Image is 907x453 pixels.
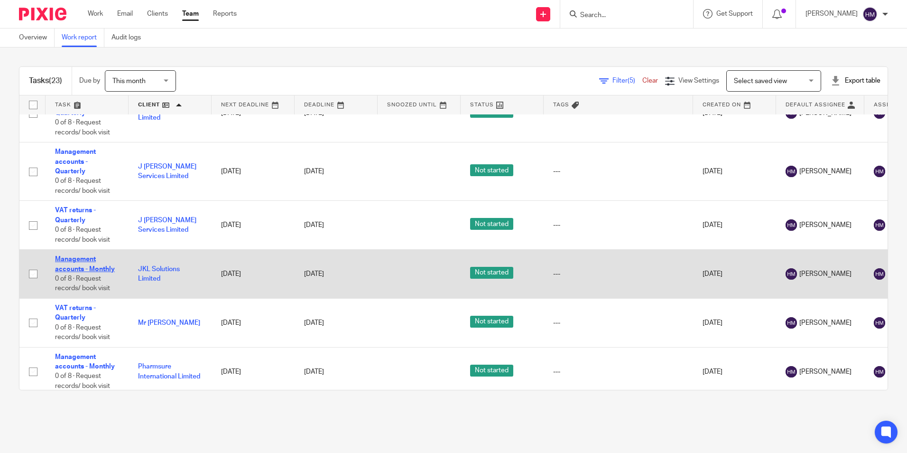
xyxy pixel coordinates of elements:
[29,76,62,86] h1: Tasks
[862,7,878,22] img: svg%3E
[805,9,858,19] p: [PERSON_NAME]
[693,298,776,347] td: [DATE]
[55,373,110,390] span: 0 of 8 · Request records/ book visit
[212,250,295,299] td: [DATE]
[55,305,96,321] a: VAT returns - Quarterly
[799,367,851,377] span: [PERSON_NAME]
[55,354,115,370] a: Management accounts - Monthly
[553,167,684,176] div: ---
[470,164,513,176] span: Not started
[212,347,295,396] td: [DATE]
[55,226,110,243] span: 0 of 8 · Request records/ book visit
[553,318,684,328] div: ---
[55,119,110,136] span: 0 of 8 · Request records/ book visit
[799,318,851,328] span: [PERSON_NAME]
[799,167,851,176] span: [PERSON_NAME]
[49,77,62,85] span: (23)
[874,268,885,280] img: svg%3E
[304,318,368,328] div: [DATE]
[874,166,885,177] img: svg%3E
[874,219,885,231] img: svg%3E
[553,367,684,377] div: ---
[831,76,880,85] div: Export table
[553,102,569,107] span: Tags
[212,142,295,201] td: [DATE]
[55,207,96,223] a: VAT returns - Quarterly
[470,267,513,279] span: Not started
[304,269,368,279] div: [DATE]
[55,149,96,175] a: Management accounts - Quarterly
[147,9,168,19] a: Clients
[117,9,133,19] a: Email
[628,77,635,84] span: (5)
[470,218,513,230] span: Not started
[786,166,797,177] img: svg%3E
[553,269,684,279] div: ---
[786,219,797,231] img: svg%3E
[716,10,753,17] span: Get Support
[112,78,146,85] span: This month
[642,77,658,84] a: Clear
[19,8,66,20] img: Pixie
[88,9,103,19] a: Work
[212,201,295,250] td: [DATE]
[182,9,199,19] a: Team
[304,220,368,230] div: [DATE]
[55,178,110,195] span: 0 of 8 · Request records/ book visit
[55,324,110,341] span: 0 of 8 · Request records/ book visit
[212,298,295,347] td: [DATE]
[111,28,148,47] a: Audit logs
[553,220,684,230] div: ---
[874,317,885,329] img: svg%3E
[138,163,196,179] a: J [PERSON_NAME] Services Limited
[79,76,100,85] p: Due by
[470,365,513,377] span: Not started
[579,11,665,20] input: Search
[612,77,642,84] span: Filter
[138,320,200,326] a: Mr [PERSON_NAME]
[693,250,776,299] td: [DATE]
[799,220,851,230] span: [PERSON_NAME]
[55,256,115,272] a: Management accounts - Monthly
[734,78,787,85] span: Select saved view
[19,28,55,47] a: Overview
[693,201,776,250] td: [DATE]
[213,9,237,19] a: Reports
[304,367,368,377] div: [DATE]
[678,77,719,84] span: View Settings
[786,268,797,280] img: svg%3E
[799,269,851,279] span: [PERSON_NAME]
[693,142,776,201] td: [DATE]
[138,266,180,282] a: JKL Solutions Limited
[786,317,797,329] img: svg%3E
[138,217,196,233] a: J [PERSON_NAME] Services Limited
[62,28,104,47] a: Work report
[470,316,513,328] span: Not started
[693,347,776,396] td: [DATE]
[874,366,885,377] img: svg%3E
[55,90,96,116] a: Management accounts - Quarterly
[55,275,110,292] span: 0 of 8 · Request records/ book visit
[138,363,200,379] a: Pharmsure International Limited
[786,366,797,377] img: svg%3E
[304,167,368,176] div: [DATE]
